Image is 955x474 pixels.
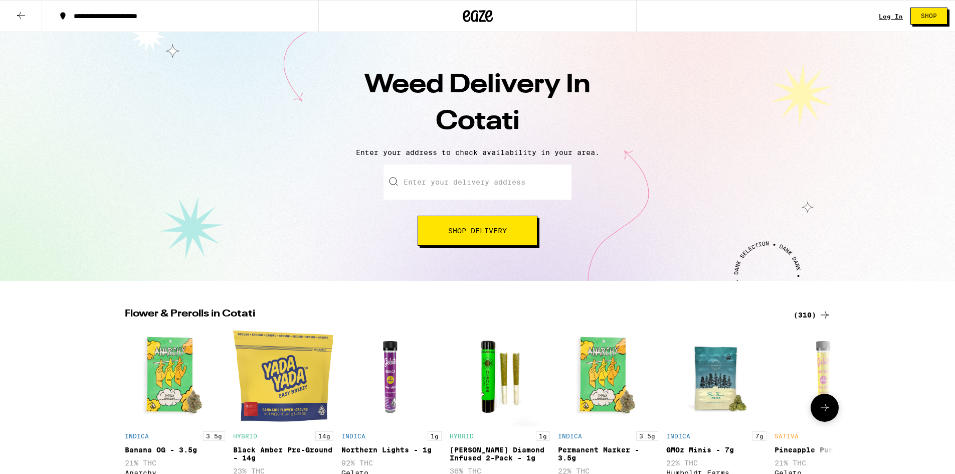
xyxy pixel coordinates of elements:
[775,446,875,454] div: Pineapple Punch - 1g
[125,459,225,467] p: 21% THC
[125,326,225,426] img: Anarchy - Banana OG - 3.5g
[666,446,767,454] div: GMOz Minis - 7g
[428,431,442,441] p: 1g
[775,459,875,467] p: 21% THC
[436,109,520,135] span: Cotati
[450,446,550,462] div: [PERSON_NAME] Diamond Infused 2-Pack - 1g
[752,431,767,441] p: 7g
[315,431,333,441] p: 14g
[666,326,767,426] img: Humboldt Farms - GMOz Minis - 7g
[384,165,571,200] input: Enter your delivery address
[558,326,658,426] img: Anarchy - Permanent Marker - 3.5g
[10,148,945,156] p: Enter your address to check availability in your area.
[558,433,582,439] p: INDICA
[666,459,767,467] p: 22% THC
[125,433,149,439] p: INDICA
[125,446,225,454] div: Banana OG - 3.5g
[536,431,550,441] p: 1g
[636,431,658,441] p: 3.5g
[341,459,442,467] p: 92% THC
[233,446,333,462] div: Black Amber Pre-Ground - 14g
[910,8,947,25] button: Shop
[125,309,782,321] h2: Flower & Prerolls in Cotati
[558,446,658,462] div: Permanent Marker - 3.5g
[775,326,875,426] img: Gelato - Pineapple Punch - 1g
[448,227,507,234] span: Shop Delivery
[341,446,442,454] div: Northern Lights - 1g
[921,13,937,19] span: Shop
[879,13,903,20] div: Log In
[418,216,537,246] button: Shop Delivery
[341,433,365,439] p: INDICA
[794,309,831,321] a: (310)
[302,67,653,140] h1: Weed Delivery In
[203,431,225,441] p: 3.5g
[233,433,257,439] p: HYBRID
[450,433,474,439] p: HYBRID
[233,326,333,426] img: Yada Yada - Black Amber Pre-Ground - 14g
[666,433,690,439] p: INDICA
[775,433,799,439] p: SATIVA
[450,326,550,426] img: Circles Eclipse - Runtz Diamond Infused 2-Pack - 1g
[341,326,442,426] img: Gelato - Northern Lights - 1g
